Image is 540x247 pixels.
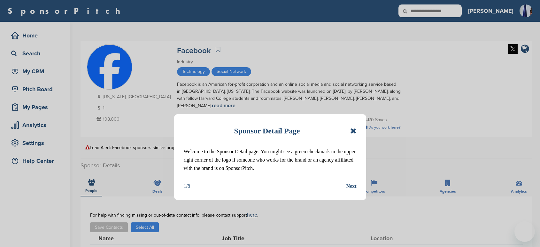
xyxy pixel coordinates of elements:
h1: Sponsor Detail Page [234,124,300,138]
iframe: Button to launch messaging window [514,221,535,242]
div: 1/8 [184,182,190,190]
p: Welcome to the Sponsor Detail page. You might see a green checkmark in the upper right corner of ... [184,147,357,172]
button: Next [346,182,357,190]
